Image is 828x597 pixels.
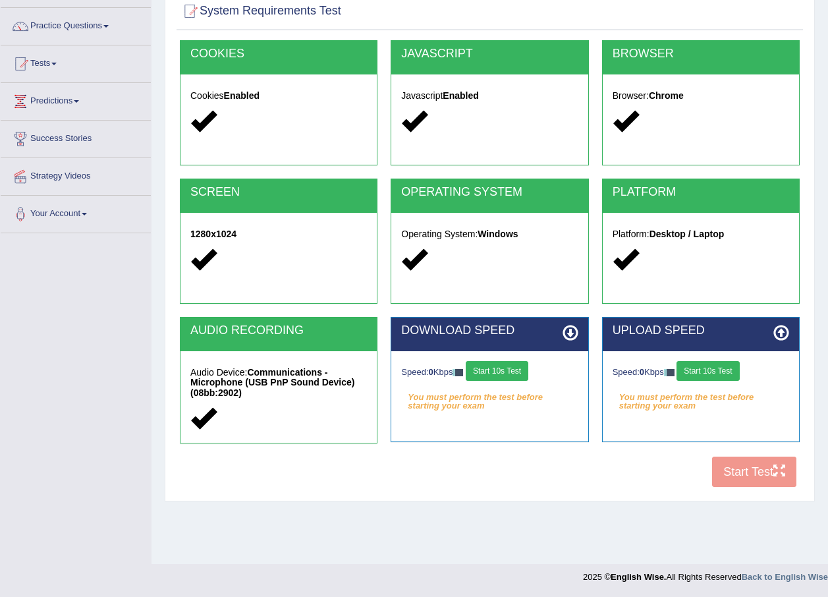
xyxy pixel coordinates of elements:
div: Speed: Kbps [401,361,578,384]
a: Predictions [1,83,151,116]
h2: System Requirements Test [180,1,341,21]
h5: Javascript [401,91,578,101]
button: Start 10s Test [466,361,528,381]
a: Tests [1,45,151,78]
strong: Chrome [649,90,684,101]
h2: PLATFORM [613,186,789,199]
strong: English Wise. [611,572,666,582]
strong: 0 [429,367,433,377]
div: Speed: Kbps [613,361,789,384]
strong: 1280x1024 [190,229,236,239]
h2: AUDIO RECORDING [190,324,367,337]
strong: Enabled [224,90,260,101]
h2: UPLOAD SPEED [613,324,789,337]
h2: COOKIES [190,47,367,61]
img: ajax-loader-fb-connection.gif [453,369,463,376]
a: Strategy Videos [1,158,151,191]
strong: Enabled [443,90,478,101]
h5: Platform: [613,229,789,239]
strong: 0 [640,367,644,377]
a: Success Stories [1,121,151,154]
button: Start 10s Test [676,361,739,381]
h2: BROWSER [613,47,789,61]
a: Your Account [1,196,151,229]
h2: JAVASCRIPT [401,47,578,61]
div: 2025 © All Rights Reserved [583,564,828,583]
h2: SCREEN [190,186,367,199]
strong: Windows [478,229,518,239]
strong: Communications - Microphone (USB PnP Sound Device) (08bb:2902) [190,367,354,398]
h5: Operating System: [401,229,578,239]
h5: Cookies [190,91,367,101]
h5: Browser: [613,91,789,101]
h2: DOWNLOAD SPEED [401,324,578,337]
a: Practice Questions [1,8,151,41]
em: You must perform the test before starting your exam [401,387,578,407]
h2: OPERATING SYSTEM [401,186,578,199]
strong: Desktop / Laptop [649,229,725,239]
em: You must perform the test before starting your exam [613,387,789,407]
h5: Audio Device: [190,368,367,398]
img: ajax-loader-fb-connection.gif [664,369,675,376]
a: Back to English Wise [742,572,828,582]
